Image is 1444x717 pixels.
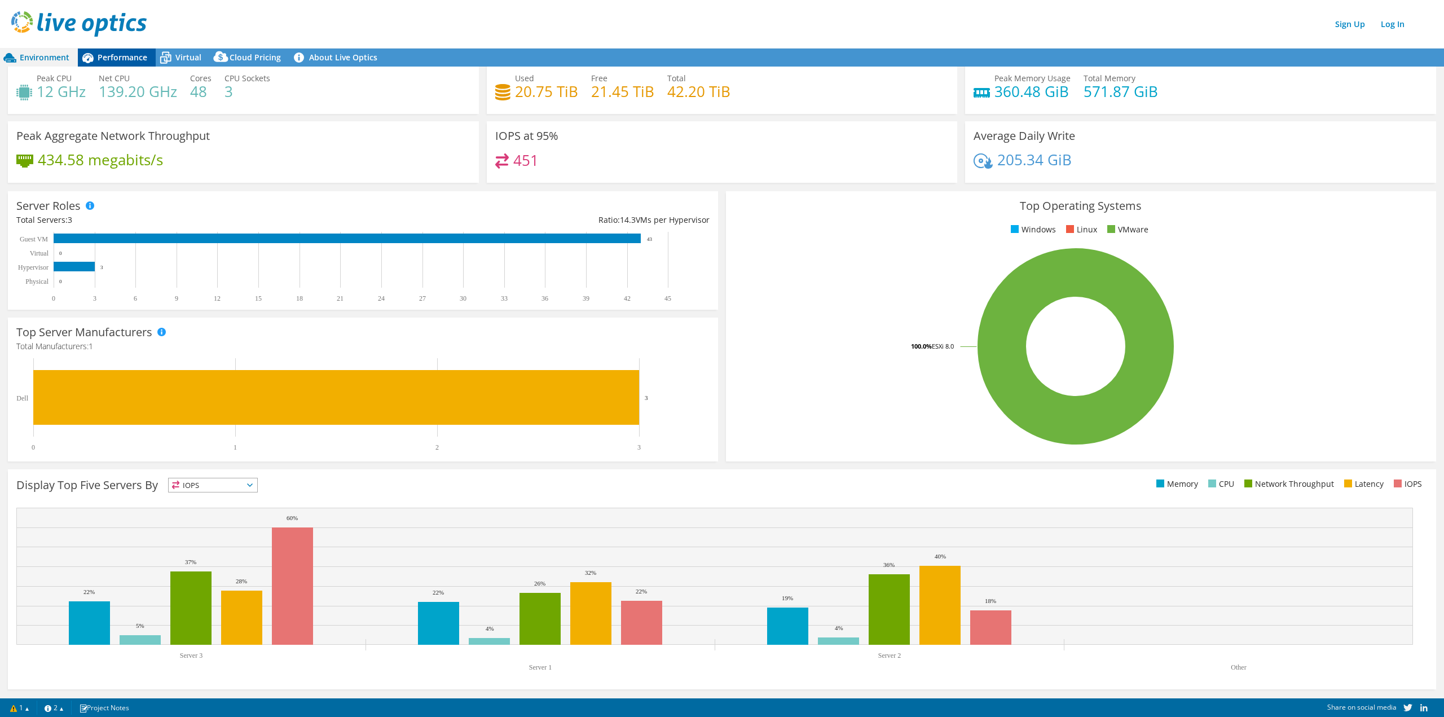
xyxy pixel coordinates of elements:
div: Ratio: VMs per Hypervisor [363,214,709,226]
tspan: ESXi 8.0 [932,342,954,350]
text: 6 [134,294,137,302]
text: Other [1231,663,1246,671]
li: CPU [1205,478,1234,490]
text: 0 [32,443,35,451]
text: 37% [185,558,196,565]
text: 1 [234,443,237,451]
text: 33 [501,294,508,302]
text: 30 [460,294,466,302]
text: 15 [255,294,262,302]
text: Guest VM [20,235,48,243]
span: 3 [68,214,72,225]
text: 18 [296,294,303,302]
h3: Top Operating Systems [734,200,1428,212]
text: Server 3 [180,652,202,659]
text: 39 [583,294,589,302]
text: Hypervisor [18,263,49,271]
span: Total [667,73,686,83]
span: IOPS [169,478,257,492]
h4: 12 GHz [37,85,86,98]
h4: Total Manufacturers: [16,340,710,353]
span: Peak CPU [37,73,72,83]
text: 22% [433,589,444,596]
span: Total Memory [1084,73,1135,83]
h4: 20.75 TiB [515,85,578,98]
a: Log In [1375,16,1410,32]
span: Share on social media [1327,702,1397,712]
text: 9 [175,294,178,302]
h4: 571.87 GiB [1084,85,1158,98]
text: 42 [624,294,631,302]
text: 60% [287,514,298,521]
span: 1 [89,341,93,351]
span: Virtual [175,52,201,63]
a: 1 [2,701,37,715]
li: Linux [1063,223,1097,236]
li: Latency [1341,478,1384,490]
h4: 205.34 GiB [997,153,1072,166]
li: IOPS [1391,478,1422,490]
a: 2 [37,701,72,715]
h4: 48 [190,85,212,98]
text: 28% [236,578,247,584]
span: Net CPU [99,73,130,83]
text: 5% [136,622,144,629]
h3: IOPS at 95% [495,130,558,142]
text: 19% [782,595,793,601]
tspan: 100.0% [911,342,932,350]
div: Total Servers: [16,214,363,226]
text: 3 [645,394,648,401]
span: 14.3 [620,214,636,225]
span: Used [515,73,534,83]
li: VMware [1104,223,1148,236]
h3: Top Server Manufacturers [16,326,152,338]
h4: 451 [513,154,539,166]
h4: 42.20 TiB [667,85,730,98]
text: 40% [935,553,946,560]
text: 43 [647,236,653,242]
text: 2 [435,443,439,451]
text: 0 [59,250,62,256]
a: About Live Optics [289,49,386,67]
h4: 434.58 megabits/s [38,153,163,166]
span: Free [591,73,607,83]
text: 36 [541,294,548,302]
span: Cloud Pricing [230,52,281,63]
a: Project Notes [71,701,137,715]
li: Network Throughput [1242,478,1334,490]
text: 3 [93,294,96,302]
li: Memory [1154,478,1198,490]
h3: Average Daily Write [974,130,1075,142]
img: live_optics_svg.svg [11,11,147,37]
h4: 360.48 GiB [994,85,1071,98]
text: Server 1 [529,663,552,671]
text: 4% [835,624,843,631]
text: Dell [16,394,28,402]
text: 4% [486,625,494,632]
span: Peak Memory Usage [994,73,1071,83]
h4: 21.45 TiB [591,85,654,98]
li: Windows [1008,223,1056,236]
text: 18% [985,597,996,604]
text: 27 [419,294,426,302]
text: 45 [664,294,671,302]
text: Server 2 [878,652,901,659]
text: 32% [585,569,596,576]
text: 22% [636,588,647,595]
text: 36% [883,561,895,568]
text: Physical [25,278,49,285]
text: 26% [534,580,545,587]
text: 24 [378,294,385,302]
h4: 3 [224,85,270,98]
text: Virtual [30,249,49,257]
text: 22% [83,588,95,595]
span: CPU Sockets [224,73,270,83]
text: 0 [59,279,62,284]
span: Environment [20,52,69,63]
span: Performance [98,52,147,63]
a: Sign Up [1329,16,1371,32]
h3: Peak Aggregate Network Throughput [16,130,210,142]
text: 12 [214,294,221,302]
text: 0 [52,294,55,302]
h4: 139.20 GHz [99,85,177,98]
